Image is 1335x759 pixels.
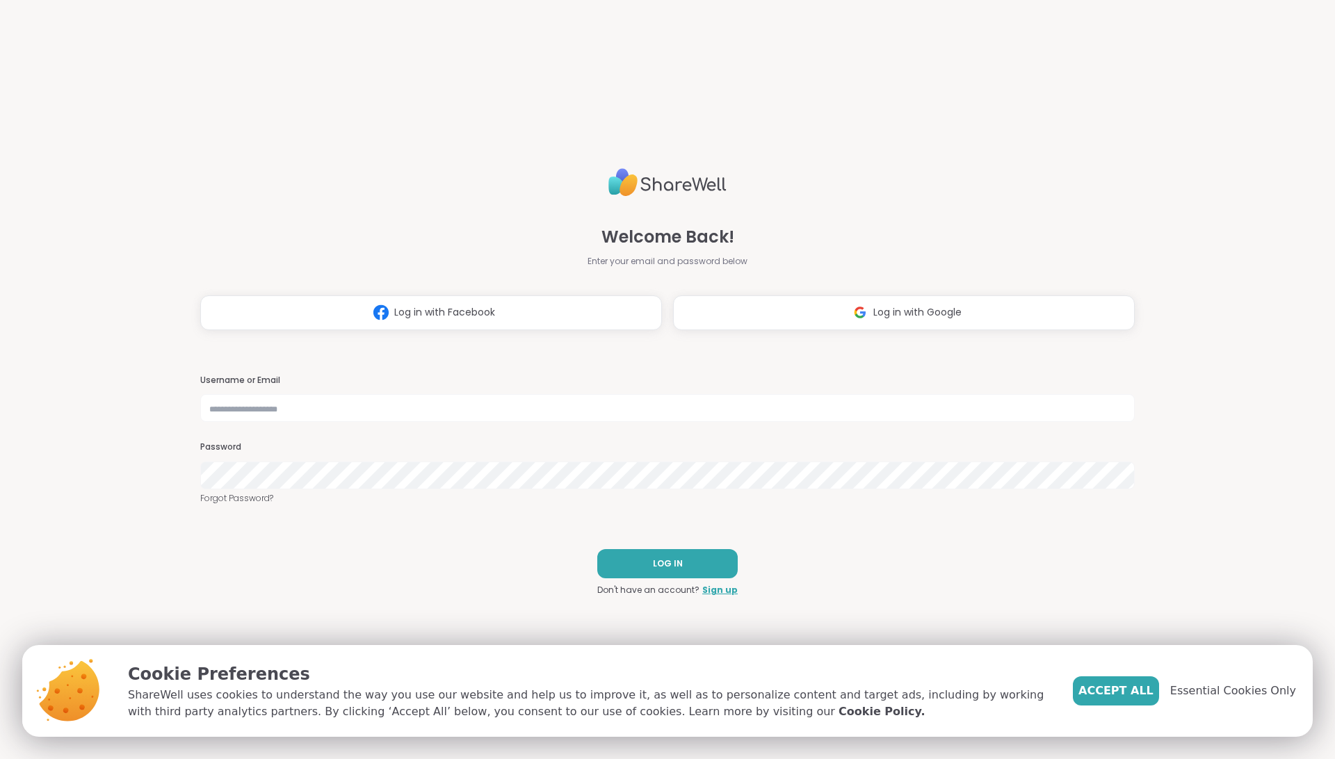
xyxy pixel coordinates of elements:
[601,225,734,250] span: Welcome Back!
[702,584,738,596] a: Sign up
[200,375,1135,386] h3: Username or Email
[847,300,873,325] img: ShareWell Logomark
[1073,676,1159,705] button: Accept All
[597,584,699,596] span: Don't have an account?
[653,557,683,570] span: LOG IN
[200,295,662,330] button: Log in with Facebook
[128,687,1051,720] p: ShareWell uses cookies to understand the way you use our website and help us to improve it, as we...
[588,255,747,268] span: Enter your email and password below
[1078,683,1154,699] span: Accept All
[673,295,1135,330] button: Log in with Google
[394,305,495,320] span: Log in with Facebook
[200,492,1135,505] a: Forgot Password?
[873,305,962,320] span: Log in with Google
[597,549,738,578] button: LOG IN
[839,703,925,720] a: Cookie Policy.
[1170,683,1296,699] span: Essential Cookies Only
[128,662,1051,687] p: Cookie Preferences
[368,300,394,325] img: ShareWell Logomark
[200,441,1135,453] h3: Password
[608,163,727,202] img: ShareWell Logo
